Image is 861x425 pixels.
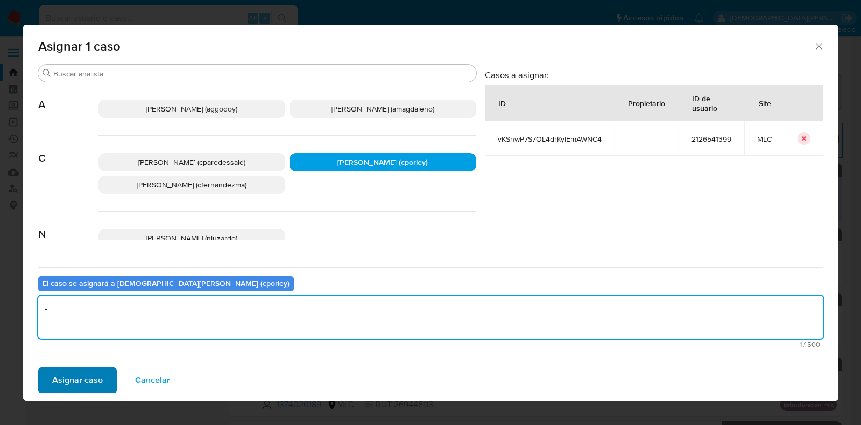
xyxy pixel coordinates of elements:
div: ID de usuario [679,85,744,121]
h3: Casos a asignar: [485,69,823,80]
textarea: - [38,296,823,339]
span: [PERSON_NAME] (nluzardo) [146,233,237,243]
div: ID [485,90,519,116]
span: Máximo 500 caracteres [41,341,820,348]
div: [PERSON_NAME] (nluzardo) [98,229,285,247]
button: Asignar caso [38,367,117,393]
button: Cerrar ventana [814,41,823,51]
div: Site [746,90,784,116]
div: [PERSON_NAME] (cporley) [290,153,476,171]
span: Asignar 1 caso [38,40,814,53]
div: [PERSON_NAME] (aggodoy) [98,100,285,118]
span: A [38,82,98,112]
div: Propietario [615,90,678,116]
div: [PERSON_NAME] (amagdaleno) [290,100,476,118]
span: [PERSON_NAME] (aggodoy) [146,103,237,114]
span: C [38,136,98,165]
span: Cancelar [135,368,170,392]
b: El caso se asignará a [DEMOGRAPHIC_DATA][PERSON_NAME] (cporley) [43,278,290,289]
span: N [38,212,98,241]
div: [PERSON_NAME] (cparedessald) [98,153,285,171]
input: Buscar analista [53,69,472,79]
button: icon-button [798,132,810,145]
button: Cancelar [121,367,184,393]
span: Asignar caso [52,368,103,392]
span: MLC [757,134,772,144]
div: assign-modal [23,25,838,401]
span: [PERSON_NAME] (amagdaleno) [331,103,434,114]
span: [PERSON_NAME] (cfernandezma) [137,179,246,190]
span: [PERSON_NAME] (cparedessald) [138,157,245,168]
span: [PERSON_NAME] (cporley) [337,157,428,168]
span: 2126541399 [691,134,731,144]
button: Buscar [43,69,51,78]
div: [PERSON_NAME] (cfernandezma) [98,176,285,194]
span: vKSnwP7S7OL4drKyIEmAWNC4 [498,134,602,144]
